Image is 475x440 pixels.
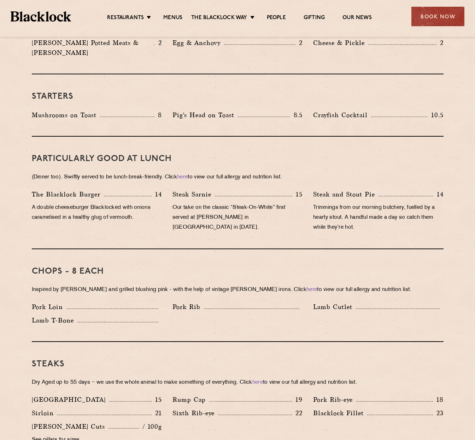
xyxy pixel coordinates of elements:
div: Book Now [411,7,464,26]
p: 15 [152,395,162,404]
p: Pig's Head on Toast [172,110,238,120]
p: 22 [292,408,303,418]
p: Blacklock Fillet [313,408,367,418]
p: [PERSON_NAME] Cuts [32,422,109,432]
p: 2 [436,38,444,47]
p: 15 [292,190,303,199]
p: Lamb T-Bone [32,315,77,325]
h3: Steaks [32,360,444,369]
p: 14 [433,190,444,199]
p: / 100g [139,422,162,431]
h3: Starters [32,92,444,101]
p: 18 [433,395,444,404]
a: here [252,380,263,385]
p: Steak Sarnie [172,189,215,199]
h3: PARTICULARLY GOOD AT LUNCH [32,154,444,164]
p: 8.5 [290,110,303,120]
p: 21 [152,408,162,418]
p: Egg & Anchovy [172,38,224,48]
a: Our News [342,15,372,22]
a: Menus [163,15,182,22]
a: The Blacklock Way [191,15,247,22]
p: (Dinner too). Swiftly served to be lunch-break-friendly. Click to view our full allergy and nutri... [32,172,444,182]
p: Rump Cap [172,395,209,405]
p: Lamb Cutlet [313,302,356,312]
a: here [306,287,317,292]
p: 14 [152,190,162,199]
p: 8 [154,110,162,120]
p: Inspired by [PERSON_NAME] and grilled blushing pink - with the help of vintage [PERSON_NAME] iron... [32,285,444,295]
p: Crayfish Cocktail [313,110,371,120]
p: The Blacklock Burger [32,189,104,199]
p: 2 [295,38,303,47]
p: Sixth Rib-eye [172,408,218,418]
p: Pork Rib [172,302,204,312]
p: Mushrooms on Toast [32,110,100,120]
p: Cheese & Pickle [313,38,368,48]
p: 19 [292,395,303,404]
p: [PERSON_NAME] Potted Meats & [PERSON_NAME] [32,38,154,58]
p: [GEOGRAPHIC_DATA] [32,395,109,405]
p: 23 [433,408,444,418]
img: BL_Textured_Logo-footer-cropped.svg [11,11,71,22]
p: 2 [155,38,162,47]
a: People [267,15,286,22]
p: Steak and Stout Pie [313,189,379,199]
a: Gifting [304,15,325,22]
p: Pork Rib-eye [313,395,356,405]
a: here [177,175,188,180]
p: Sirloin [32,408,57,418]
a: Restaurants [107,15,144,22]
p: Our take on the classic “Steak-On-White” first served at [PERSON_NAME] in [GEOGRAPHIC_DATA] in [D... [172,203,303,233]
p: Pork Loin [32,302,66,312]
h3: Chops - 8 each [32,267,444,276]
p: Trimmings from our morning butchery, fuelled by a hearty stout. A handful made a day so catch the... [313,203,443,233]
p: 10.5 [428,110,443,120]
p: Dry Aged up to 55 days − we use the whole animal to make something of everything. Click to view o... [32,378,444,388]
p: A double cheeseburger Blacklocked with onions caramelised in a healthy glug of vermouth. [32,203,162,223]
